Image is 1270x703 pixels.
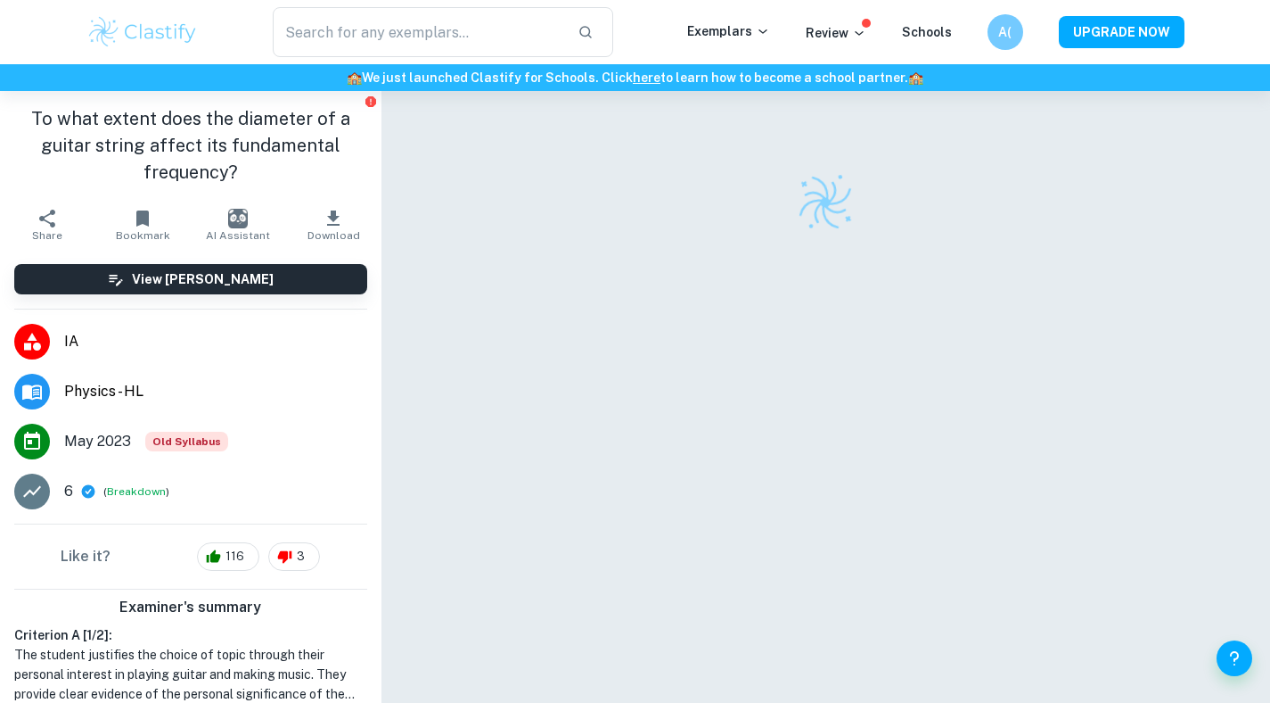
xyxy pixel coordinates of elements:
[145,432,228,451] span: Old Syllabus
[14,105,367,186] h1: To what extent does the diameter of a guitar string affect its fundamental frequency?
[1059,16,1184,48] button: UPGRADE NOW
[107,484,166,500] button: Breakdown
[987,14,1023,50] button: A(
[64,331,367,352] span: IA
[806,23,866,43] p: Review
[64,381,367,402] span: Physics - HL
[14,264,367,294] button: View [PERSON_NAME]
[789,166,862,239] img: Clastify logo
[7,597,374,618] h6: Examiner's summary
[908,70,923,85] span: 🏫
[273,7,564,57] input: Search for any exemplars...
[191,200,286,250] button: AI Assistant
[32,229,62,242] span: Share
[116,229,170,242] span: Bookmark
[365,95,378,108] button: Report issue
[216,548,254,566] span: 116
[61,546,111,567] h6: Like it?
[103,484,169,500] span: ( )
[902,25,952,39] a: Schools
[64,431,131,452] span: May 2023
[132,269,274,289] h6: View [PERSON_NAME]
[995,22,1015,42] h6: A(
[347,70,362,85] span: 🏫
[145,432,228,451] div: Starting from the May 2025 session, the Physics IA requirements have changed. It's OK to refer to...
[95,200,191,250] button: Bookmark
[287,548,315,566] span: 3
[4,68,1266,87] h6: We just launched Clastify for Schools. Click to learn how to become a school partner.
[14,625,367,645] h6: Criterion A [ 1 / 2 ]:
[268,542,320,571] div: 3
[206,229,270,242] span: AI Assistant
[687,21,770,41] p: Exemplars
[197,542,259,571] div: 116
[228,209,248,228] img: AI Assistant
[64,481,73,502] p: 6
[307,229,360,242] span: Download
[633,70,660,85] a: here
[1217,641,1252,676] button: Help and Feedback
[286,200,381,250] button: Download
[86,14,200,50] img: Clastify logo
